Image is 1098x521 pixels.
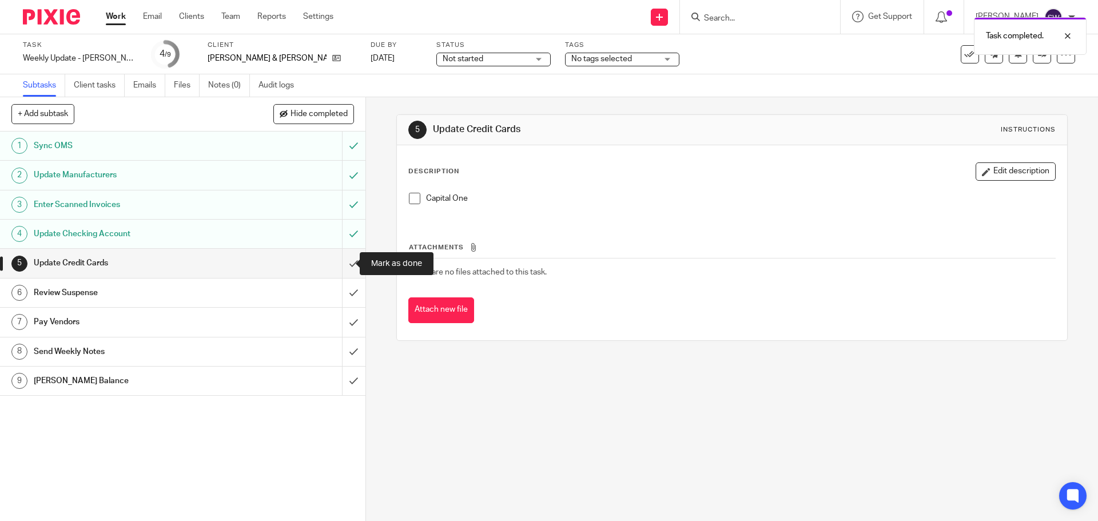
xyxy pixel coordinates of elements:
a: Clients [179,11,204,22]
button: + Add subtask [11,104,74,124]
button: Edit description [976,162,1056,181]
label: Client [208,41,356,50]
div: 2 [11,168,27,184]
div: Instructions [1001,125,1056,134]
a: Audit logs [258,74,303,97]
span: There are no files attached to this task. [409,268,547,276]
button: Hide completed [273,104,354,124]
h1: Update Credit Cards [433,124,757,136]
a: Notes (0) [208,74,250,97]
a: Email [143,11,162,22]
h1: Update Checking Account [34,225,232,242]
label: Task [23,41,137,50]
p: Task completed. [986,30,1044,42]
span: Attachments [409,244,464,250]
div: 3 [11,197,27,213]
a: Client tasks [74,74,125,97]
img: svg%3E [1044,8,1063,26]
p: Capital One [426,193,1055,204]
a: Settings [303,11,333,22]
p: [PERSON_NAME] & [PERSON_NAME] [208,53,327,64]
img: Pixie [23,9,80,25]
div: 5 [11,256,27,272]
h1: Update Manufacturers [34,166,232,184]
label: Status [436,41,551,50]
div: 6 [11,285,27,301]
span: Not started [443,55,483,63]
h1: Review Suspense [34,284,232,301]
div: 4 [11,226,27,242]
div: 1 [11,138,27,154]
small: /9 [165,51,171,58]
h1: Pay Vendors [34,313,232,331]
label: Due by [371,41,422,50]
h1: Send Weekly Notes [34,343,232,360]
div: 7 [11,314,27,330]
div: 5 [408,121,427,139]
span: [DATE] [371,54,395,62]
h1: [PERSON_NAME] Balance [34,372,232,389]
div: Weekly Update - [PERSON_NAME] [23,53,137,64]
div: 8 [11,344,27,360]
p: Description [408,167,459,176]
span: No tags selected [571,55,632,63]
a: Team [221,11,240,22]
div: Weekly Update - Browning [23,53,137,64]
h1: Update Credit Cards [34,254,232,272]
a: Files [174,74,200,97]
h1: Enter Scanned Invoices [34,196,232,213]
span: Hide completed [291,110,348,119]
a: Reports [257,11,286,22]
a: Emails [133,74,165,97]
button: Attach new file [408,297,474,323]
h1: Sync OMS [34,137,232,154]
div: 9 [11,373,27,389]
div: 4 [160,47,171,61]
a: Work [106,11,126,22]
a: Subtasks [23,74,65,97]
